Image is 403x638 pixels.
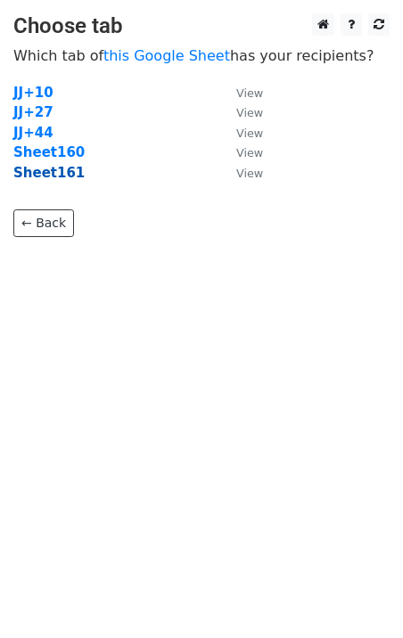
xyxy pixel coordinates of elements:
[236,86,263,100] small: View
[236,106,263,119] small: View
[236,127,263,140] small: View
[13,209,74,237] a: ← Back
[218,85,263,101] a: View
[236,146,263,159] small: View
[218,104,263,120] a: View
[236,167,263,180] small: View
[13,125,53,141] a: JJ+44
[13,144,85,160] a: Sheet160
[218,165,263,181] a: View
[314,552,403,638] iframe: Chat Widget
[13,104,53,120] a: JJ+27
[218,125,263,141] a: View
[103,47,230,64] a: this Google Sheet
[13,46,390,65] p: Which tab of has your recipients?
[13,85,53,101] a: JJ+10
[13,165,85,181] a: Sheet161
[218,144,263,160] a: View
[13,13,390,39] h3: Choose tab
